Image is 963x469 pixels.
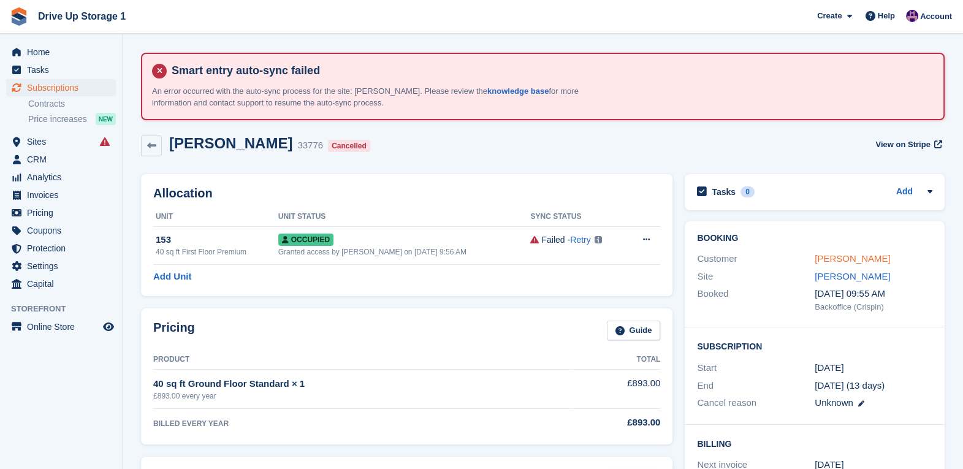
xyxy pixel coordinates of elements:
h2: [PERSON_NAME] [169,135,292,151]
td: £893.00 [569,370,660,408]
h2: Tasks [712,186,736,197]
h2: Billing [697,437,932,449]
span: Coupons [27,222,101,239]
span: Storefront [11,303,122,315]
div: Granted access by [PERSON_NAME] on [DATE] 9:56 AM [278,246,531,257]
div: NEW [96,113,116,125]
span: View on Stripe [875,139,930,151]
a: Add [896,185,913,199]
a: Preview store [101,319,116,334]
img: stora-icon-8386f47178a22dfd0bd8f6a31ec36ba5ce8667c1dd55bd0f319d3a0aa187defe.svg [10,7,28,26]
span: CRM [27,151,101,168]
div: 0 [740,186,755,197]
div: Booked [697,287,815,313]
a: Retry [570,235,590,245]
div: Customer [697,252,815,266]
span: - [568,234,591,246]
span: Pricing [27,204,101,221]
a: View on Stripe [870,135,945,155]
span: Price increases [28,113,87,125]
span: Create [817,10,842,22]
a: Guide [607,321,661,341]
div: End [697,379,815,393]
img: icon-info-grey-7440780725fd019a000dd9b08b2336e03edf1995a4989e88bcd33f0948082b44.svg [595,236,602,243]
a: menu [6,240,116,257]
span: Settings [27,257,101,275]
div: £893.00 [569,416,660,430]
div: Start [697,361,815,375]
a: menu [6,79,116,96]
h2: Pricing [153,321,195,341]
span: Account [920,10,952,23]
a: menu [6,44,116,61]
div: Site [697,270,815,284]
div: 40 sq ft Ground Floor Standard × 1 [153,377,569,391]
time: 2024-09-09 23:00:00 UTC [815,361,843,375]
a: menu [6,61,116,78]
img: Camille [906,10,918,22]
span: Capital [27,275,101,292]
div: Failed [541,234,565,246]
th: Unit Status [278,207,531,227]
h2: Booking [697,234,932,243]
i: Smart entry sync failures have occurred [100,137,110,147]
a: Drive Up Storage 1 [33,6,131,26]
span: Unknown [815,397,853,408]
div: 33776 [297,139,323,153]
span: Help [878,10,895,22]
th: Total [569,350,660,370]
h2: Allocation [153,186,660,200]
th: Sync Status [530,207,626,227]
a: menu [6,204,116,221]
a: Add Unit [153,270,191,284]
a: Price increases NEW [28,112,116,126]
span: Subscriptions [27,79,101,96]
span: Invoices [27,186,101,204]
a: menu [6,186,116,204]
div: 153 [156,233,278,247]
a: menu [6,275,116,292]
div: Cancel reason [697,396,815,410]
div: Cancelled [328,140,370,152]
div: [DATE] 09:55 AM [815,287,932,301]
span: Occupied [278,234,333,246]
h4: Smart entry auto-sync failed [167,64,934,78]
a: menu [6,169,116,186]
a: knowledge base [487,86,549,96]
th: Product [153,350,569,370]
a: menu [6,318,116,335]
span: Analytics [27,169,101,186]
span: Online Store [27,318,101,335]
a: menu [6,257,116,275]
a: [PERSON_NAME] [815,271,890,281]
a: menu [6,133,116,150]
a: [PERSON_NAME] [815,253,890,264]
div: 40 sq ft First Floor Premium [156,246,278,257]
th: Unit [153,207,278,227]
span: [DATE] (13 days) [815,380,885,391]
a: Contracts [28,98,116,110]
span: Home [27,44,101,61]
a: menu [6,151,116,168]
span: Sites [27,133,101,150]
p: An error occurred with the auto-sync process for the site: [PERSON_NAME]. Please review the for m... [152,85,581,109]
span: Tasks [27,61,101,78]
a: menu [6,222,116,239]
div: BILLED EVERY YEAR [153,418,569,429]
div: £893.00 every year [153,391,569,402]
h2: Subscription [697,340,932,352]
span: Protection [27,240,101,257]
div: Backoffice (Crispin) [815,301,932,313]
